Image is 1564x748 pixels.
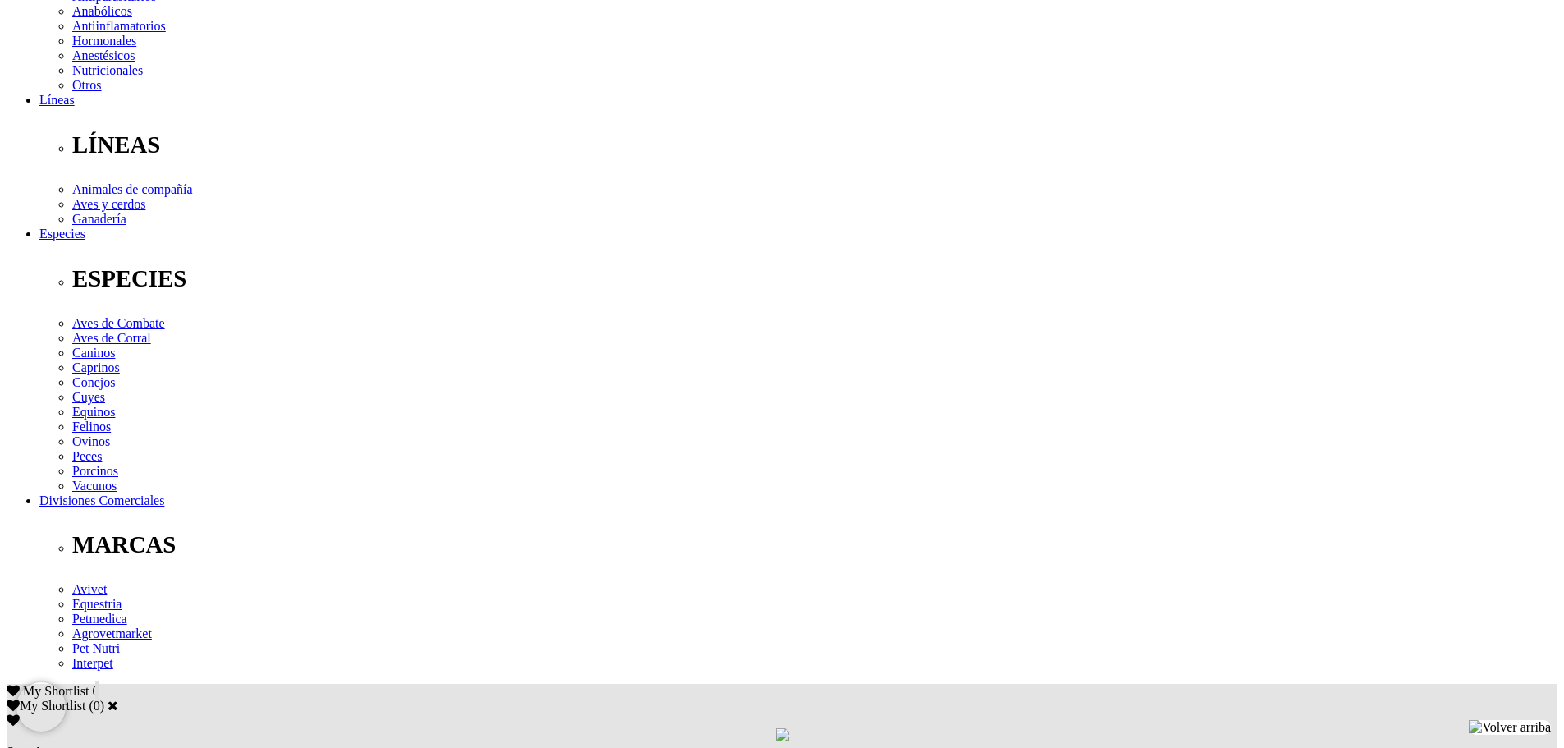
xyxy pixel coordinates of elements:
a: Ovinos [72,434,110,448]
p: MARCAS [72,531,1557,558]
a: Peces [72,449,102,463]
a: Nutricionales [72,63,143,77]
a: Interpet [72,656,113,670]
a: Aves y cerdos [72,197,145,211]
img: Volver arriba [1469,720,1551,735]
a: Avivet [72,582,107,596]
span: ( ) [89,699,104,713]
iframe: Brevo live chat [16,682,66,732]
a: Caprinos [72,360,120,374]
p: ESPECIES [72,265,1557,292]
p: LÍNEAS [72,131,1557,158]
a: Equinos [72,405,115,419]
label: 0 [94,699,100,713]
a: Cuyes [72,390,105,404]
a: Otros [72,78,102,92]
a: Líneas [39,93,75,107]
label: My Shortlist [7,699,85,713]
a: Antiinflamatorios [72,19,166,33]
a: Porcinos [72,464,118,478]
a: Anestésicos [72,48,135,62]
a: Vacunos [72,479,117,493]
a: Ganadería [72,212,126,226]
a: Aves de Combate [72,316,165,330]
span: 0 [92,684,99,698]
a: Animales de compañía [72,182,193,196]
a: Conejos [72,375,115,389]
a: Especies [39,227,85,241]
img: loading.gif [776,728,789,741]
a: Aves de Corral [72,331,151,345]
a: Equestria [72,597,122,611]
a: Petmedica [72,612,127,626]
a: Divisiones Comerciales [39,493,164,507]
a: Anabólicos [72,4,132,18]
a: Felinos [72,420,111,434]
a: Caninos [72,346,115,360]
a: Pet Nutri [72,641,120,655]
a: Agrovetmarket [72,626,152,640]
a: Cerrar [108,699,118,712]
a: Hormonales [72,34,136,48]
